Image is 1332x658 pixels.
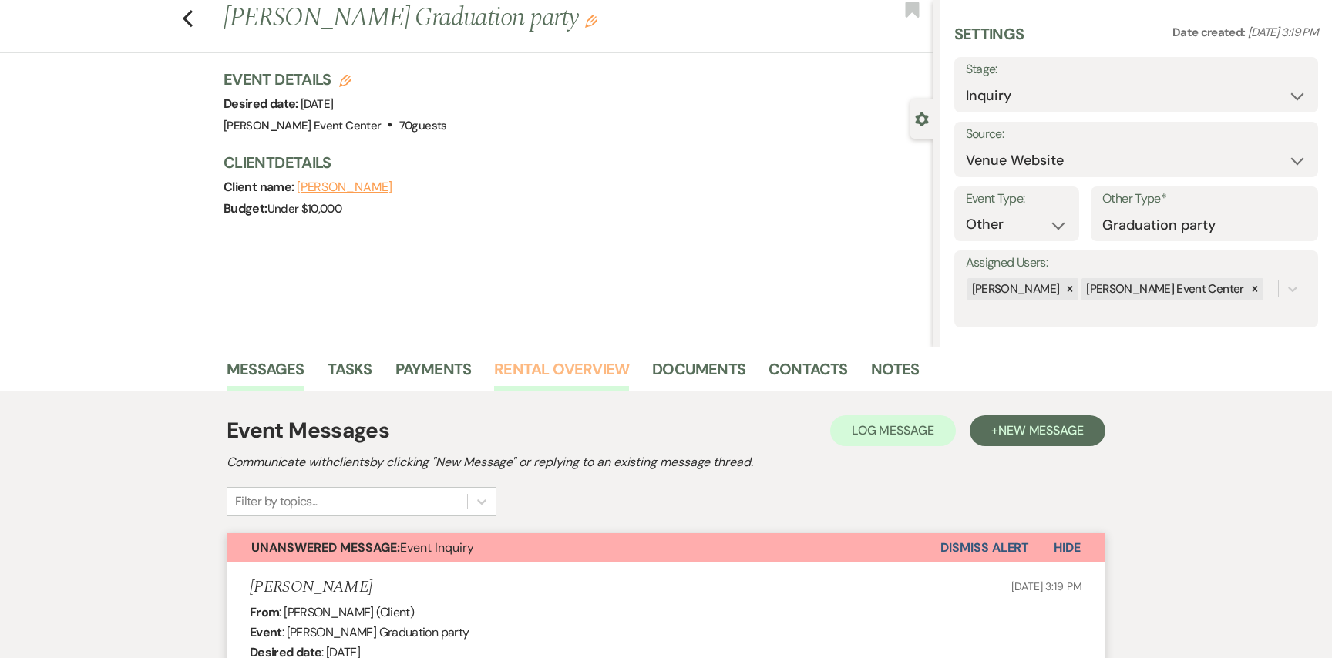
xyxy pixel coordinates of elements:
[871,357,920,391] a: Notes
[966,188,1068,210] label: Event Type:
[267,201,342,217] span: Under $10,000
[235,492,318,511] div: Filter by topics...
[251,539,400,556] strong: Unanswered Message:
[966,252,1307,274] label: Assigned Users:
[494,357,629,391] a: Rental Overview
[301,96,333,112] span: [DATE]
[769,357,848,391] a: Contacts
[915,111,929,126] button: Close lead details
[224,200,267,217] span: Budget:
[250,578,372,597] h5: [PERSON_NAME]
[940,533,1029,562] button: Dismiss Alert
[830,415,956,446] button: Log Message
[227,415,389,447] h1: Event Messages
[227,453,1105,472] h2: Communicate with clients by clicking "New Message" or replying to an existing message thread.
[395,357,472,391] a: Payments
[585,14,597,28] button: Edit
[250,604,279,620] b: From
[1248,25,1318,40] span: [DATE] 3:19 PM
[1172,25,1248,40] span: Date created:
[224,69,447,90] h3: Event Details
[852,422,934,438] span: Log Message
[966,123,1307,146] label: Source:
[224,179,297,195] span: Client name:
[967,278,1062,300] div: [PERSON_NAME]
[250,624,282,640] b: Event
[954,23,1024,57] h3: Settings
[224,96,301,112] span: Desired date:
[224,152,917,173] h3: Client Details
[224,118,381,133] span: [PERSON_NAME] Event Center
[1029,533,1105,562] button: Hide
[251,539,474,556] span: Event Inquiry
[1081,278,1246,300] div: [PERSON_NAME] Event Center
[1102,188,1307,210] label: Other Type*
[970,415,1105,446] button: +New Message
[399,118,447,133] span: 70 guests
[227,357,304,391] a: Messages
[1054,539,1081,556] span: Hide
[1011,579,1082,593] span: [DATE] 3:19 PM
[297,181,392,193] button: [PERSON_NAME]
[227,533,940,562] button: Unanswered Message:Event Inquiry
[966,59,1307,81] label: Stage:
[998,422,1084,438] span: New Message
[328,357,372,391] a: Tasks
[652,357,745,391] a: Documents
